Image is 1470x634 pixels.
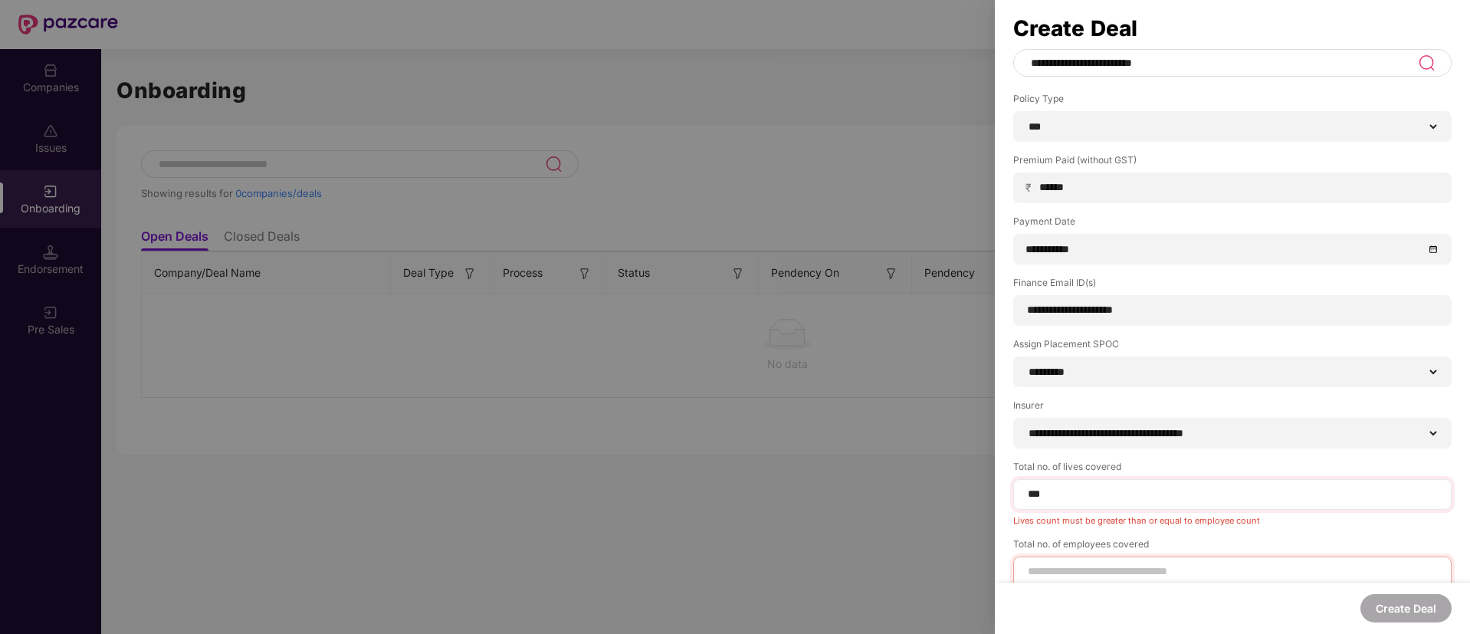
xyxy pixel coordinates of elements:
div: Create Deal [1013,20,1452,37]
img: svg+xml;base64,PHN2ZyB3aWR0aD0iMjQiIGhlaWdodD0iMjUiIHZpZXdCb3g9IjAgMCAyNCAyNSIgZmlsbD0ibm9uZSIgeG... [1418,54,1436,72]
button: Create Deal [1360,594,1452,623]
label: Finance Email ID(s) [1013,276,1452,295]
label: Payment Date [1013,215,1452,234]
span: ₹ [1025,180,1038,195]
label: Total no. of employees covered [1013,537,1452,557]
div: Lives count must be greater than or equal to employee count [1013,510,1452,526]
label: Premium Paid (without GST) [1013,153,1452,172]
label: Total no. of lives covered [1013,460,1452,479]
label: Assign Placement SPOC [1013,337,1452,356]
label: Policy Type [1013,92,1452,111]
label: Insurer [1013,399,1452,418]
